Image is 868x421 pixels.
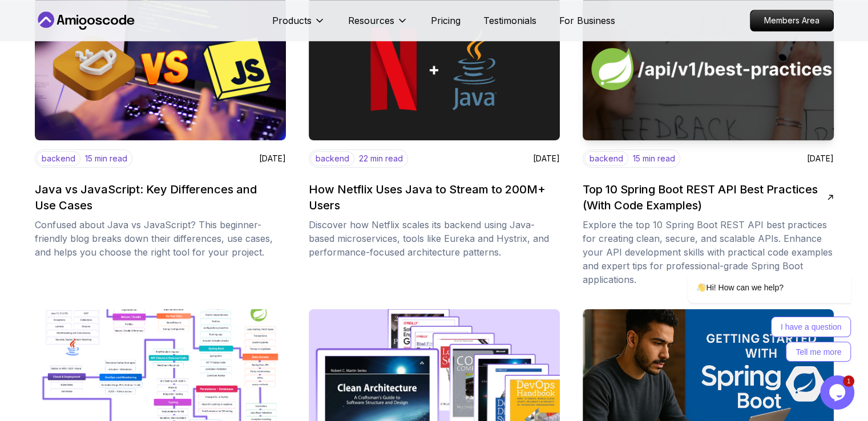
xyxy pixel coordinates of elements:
[309,181,553,213] h2: How Netflix Uses Java to Stream to 200M+ Users
[85,153,127,164] p: 15 min read
[750,10,833,31] p: Members Area
[807,153,834,164] p: [DATE]
[583,181,827,213] h2: Top 10 Spring Boot REST API Best Practices (With Code Examples)
[348,14,394,27] p: Resources
[559,14,615,27] a: For Business
[309,218,560,259] p: Discover how Netflix scales its backend using Java-based microservices, tools like Eureka and Hys...
[483,14,536,27] a: Testimonials
[359,153,403,164] p: 22 min read
[35,218,286,259] p: Confused about Java vs JavaScript? This beginner-friendly blog breaks down their differences, use...
[272,14,325,37] button: Products
[820,375,857,410] iframe: chat widget
[750,10,834,31] a: Members Area
[272,14,312,27] p: Products
[431,14,461,27] a: Pricing
[259,153,286,164] p: [DATE]
[310,151,354,166] p: backend
[584,151,628,166] p: backend
[37,151,80,166] p: backend
[651,183,857,370] iframe: chat widget
[35,181,279,213] h2: Java vs JavaScript: Key Differences and Use Cases
[348,14,408,37] button: Resources
[583,218,834,286] p: Explore the top 10 Spring Boot REST API best practices for creating clean, secure, and scalable A...
[633,153,675,164] p: 15 min read
[533,153,560,164] p: [DATE]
